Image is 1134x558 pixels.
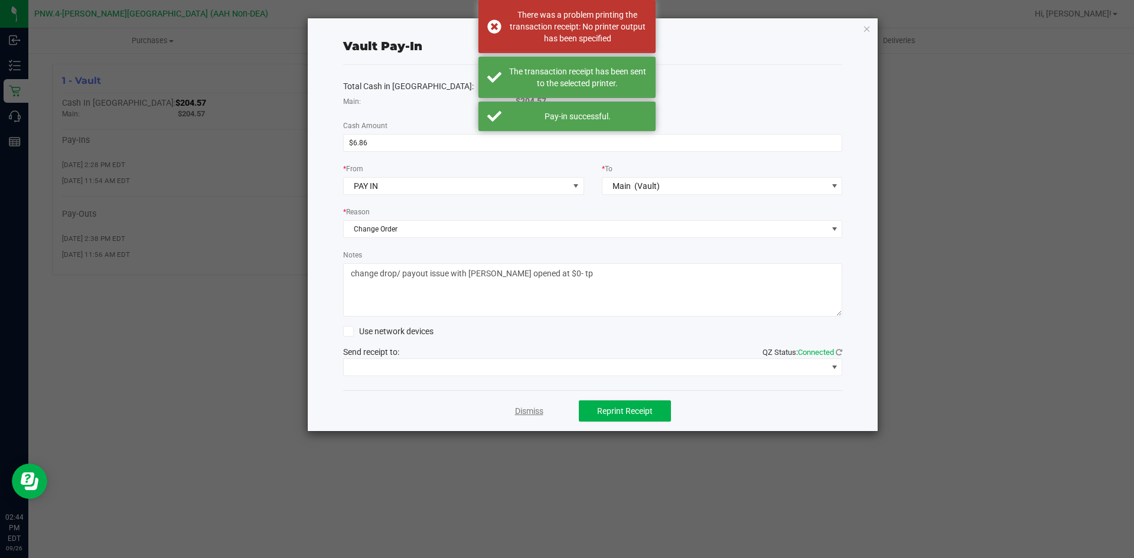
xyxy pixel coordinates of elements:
label: To [602,164,612,174]
span: Send receipt to: [343,347,399,357]
iframe: Resource center [12,464,47,499]
div: The transaction receipt has been sent to the selected printer. [508,66,647,89]
label: From [343,164,363,174]
label: Use network devices [343,325,434,338]
span: $204.57 [516,96,546,106]
span: Total Cash in [GEOGRAPHIC_DATA]: [343,81,474,91]
span: Reprint Receipt [597,406,653,416]
a: Dismiss [515,405,543,417]
div: Pay-in successful. [508,110,647,122]
span: Connected [798,348,834,357]
span: QZ Status: [762,348,842,357]
span: Change Order [344,221,827,237]
label: Reason [343,207,370,217]
div: There was a problem printing the transaction receipt: No printer output has been specified [508,9,647,44]
div: Vault Pay-In [343,37,422,55]
span: (Vault) [634,181,660,191]
span: Cash Amount [343,122,387,130]
button: Reprint Receipt [579,400,671,422]
span: Main [612,181,631,191]
label: Notes [343,250,362,260]
span: PAY IN [354,181,378,191]
span: Main: [343,97,361,106]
